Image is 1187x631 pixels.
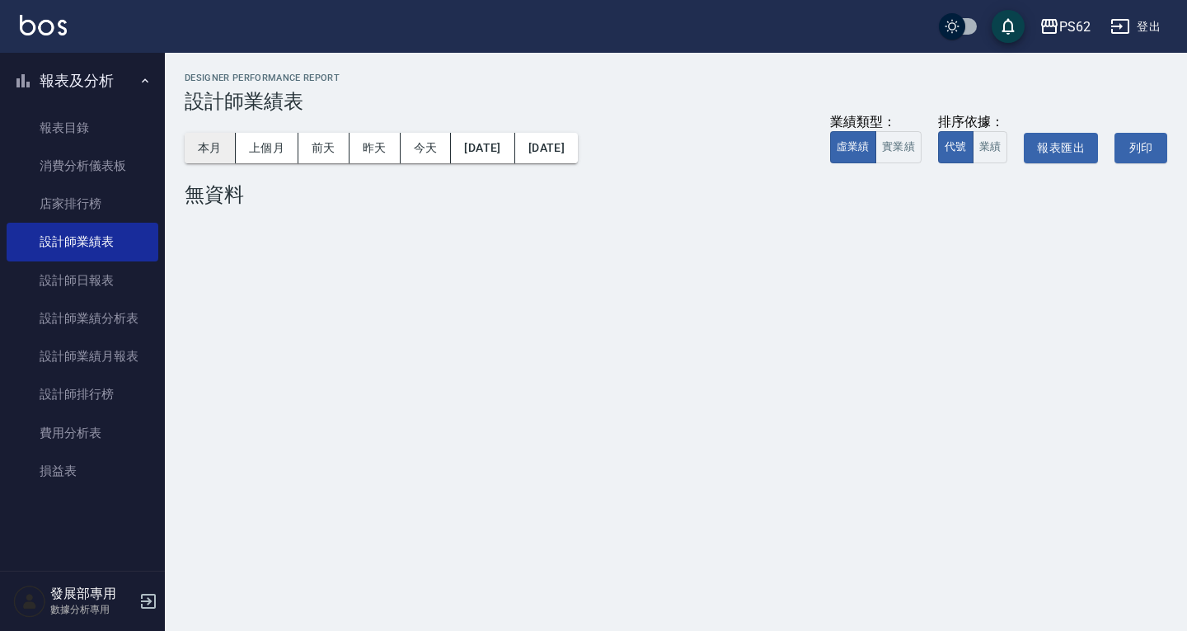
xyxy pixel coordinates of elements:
[185,183,1167,206] div: 無資料
[1024,133,1098,163] button: 報表匯出
[875,131,922,163] button: 實業績
[973,131,1008,163] button: 業績
[185,73,1167,83] h2: Designer Performance Report
[1033,10,1097,44] button: PS62
[7,299,158,337] a: 設計師業績分析表
[515,133,578,163] button: [DATE]
[7,59,158,102] button: 報表及分析
[185,90,1167,113] h3: 設計師業績表
[185,133,236,163] button: 本月
[1104,12,1167,42] button: 登出
[1059,16,1091,37] div: PS62
[13,585,46,618] img: Person
[298,133,350,163] button: 前天
[401,133,452,163] button: 今天
[451,133,514,163] button: [DATE]
[830,131,876,163] button: 虛業績
[7,375,158,413] a: 設計師排行榜
[7,337,158,375] a: 設計師業績月報表
[992,10,1025,43] button: save
[350,133,401,163] button: 昨天
[7,452,158,490] a: 損益表
[7,261,158,299] a: 設計師日報表
[7,223,158,261] a: 設計師業績表
[7,147,158,185] a: 消費分析儀表板
[938,131,974,163] button: 代號
[938,114,1008,131] div: 排序依據：
[7,109,158,147] a: 報表目錄
[236,133,298,163] button: 上個月
[7,414,158,452] a: 費用分析表
[20,15,67,35] img: Logo
[50,602,134,617] p: 數據分析專用
[7,185,158,223] a: 店家排行榜
[50,586,134,602] h5: 發展部專用
[1114,133,1167,163] button: 列印
[830,114,922,131] div: 業績類型：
